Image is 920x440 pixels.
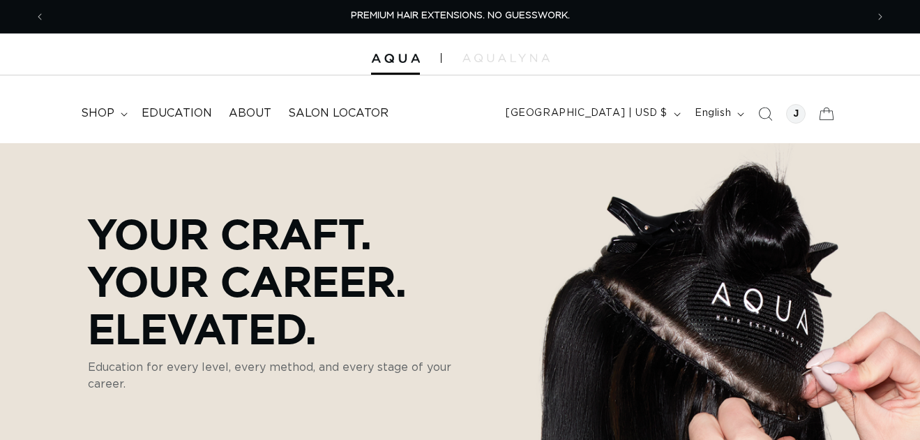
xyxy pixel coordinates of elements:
[865,3,896,30] button: Next announcement
[280,98,397,129] a: Salon Locator
[142,106,212,121] span: Education
[750,98,781,129] summary: Search
[351,11,570,20] span: PREMIUM HAIR EXTENSIONS. NO GUESSWORK.
[81,106,114,121] span: shop
[695,106,731,121] span: English
[220,98,280,129] a: About
[73,98,133,129] summary: shop
[133,98,220,129] a: Education
[288,106,389,121] span: Salon Locator
[506,106,668,121] span: [GEOGRAPHIC_DATA] | USD $
[24,3,55,30] button: Previous announcement
[497,101,686,127] button: [GEOGRAPHIC_DATA] | USD $
[371,54,420,64] img: Aqua Hair Extensions
[462,54,550,62] img: aqualyna.com
[88,359,485,393] p: Education for every level, every method, and every stage of your career.
[229,106,271,121] span: About
[88,210,485,352] p: Your Craft. Your Career. Elevated.
[686,101,750,127] button: English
